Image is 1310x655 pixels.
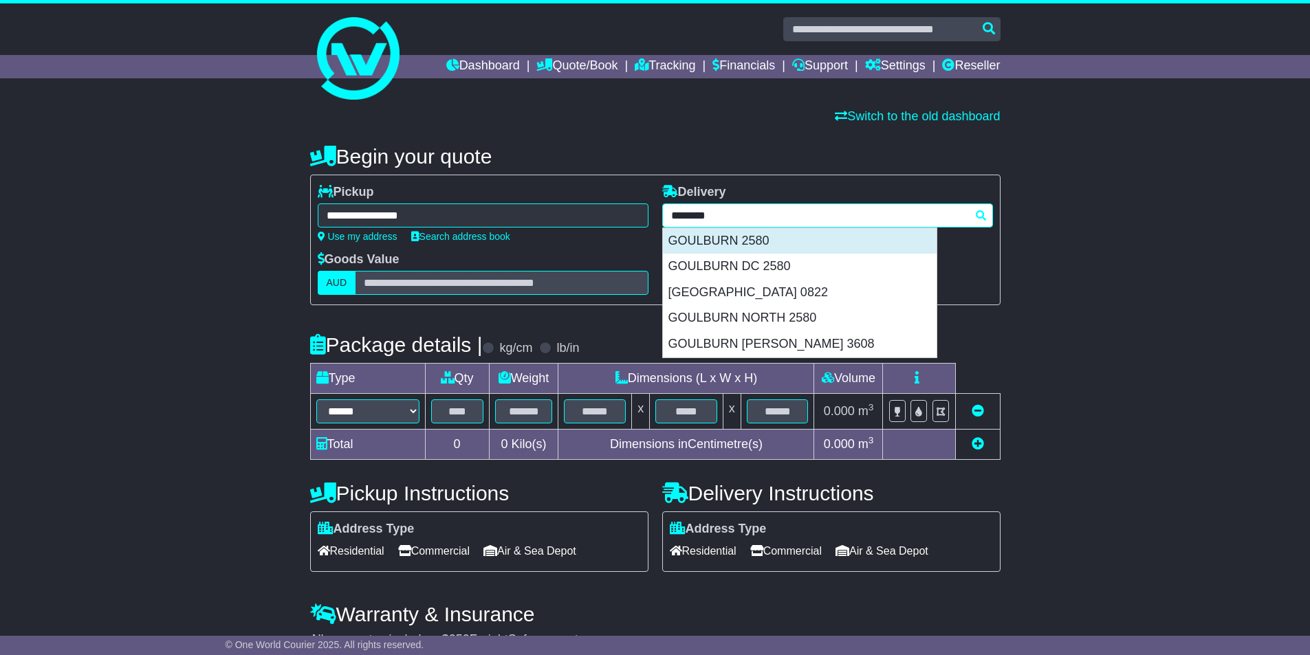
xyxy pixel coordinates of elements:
span: Residential [670,540,736,562]
span: Residential [318,540,384,562]
h4: Pickup Instructions [310,482,648,504]
sup: 3 [869,435,874,445]
label: kg/cm [499,341,532,356]
a: Tracking [635,55,695,78]
td: Qty [425,364,489,394]
span: m [858,404,874,418]
a: Quote/Book [536,55,618,78]
span: Commercial [398,540,470,562]
td: Dimensions (L x W x H) [558,364,814,394]
div: GOULBURN 2580 [663,228,937,254]
h4: Warranty & Insurance [310,603,1001,625]
div: GOULBURN DC 2580 [663,254,937,280]
span: Air & Sea Depot [483,540,576,562]
label: Delivery [662,185,726,200]
span: 250 [449,632,470,646]
span: Commercial [750,540,822,562]
span: 0.000 [824,437,855,451]
a: Add new item [972,437,984,451]
td: Kilo(s) [489,430,558,460]
td: Weight [489,364,558,394]
div: [GEOGRAPHIC_DATA] 0822 [663,280,937,306]
span: 0 [501,437,507,451]
a: Support [792,55,848,78]
div: All our quotes include a $ FreightSafe warranty. [310,632,1001,647]
a: Switch to the old dashboard [835,109,1000,123]
h4: Delivery Instructions [662,482,1001,504]
a: Settings [865,55,926,78]
label: Address Type [318,522,415,537]
label: AUD [318,271,356,295]
span: © One World Courier 2025. All rights reserved. [226,639,424,650]
div: GOULBURN [PERSON_NAME] 3608 [663,331,937,357]
td: 0 [425,430,489,460]
a: Remove this item [972,404,984,418]
span: Air & Sea Depot [836,540,928,562]
a: Dashboard [446,55,520,78]
label: Pickup [318,185,374,200]
td: Type [310,364,425,394]
sup: 3 [869,402,874,412]
span: 0.000 [824,404,855,418]
span: m [858,437,874,451]
td: Total [310,430,425,460]
td: x [723,394,741,430]
label: lb/in [556,341,579,356]
typeahead: Please provide city [662,203,993,227]
a: Reseller [942,55,1000,78]
td: x [632,394,650,430]
h4: Begin your quote [310,145,1001,168]
a: Search address book [411,231,510,242]
div: GOULBURN NORTH 2580 [663,305,937,331]
label: Goods Value [318,252,400,267]
td: Dimensions in Centimetre(s) [558,430,814,460]
a: Use my address [318,231,397,242]
td: Volume [814,364,883,394]
h4: Package details | [310,333,483,356]
a: Financials [712,55,775,78]
label: Address Type [670,522,767,537]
